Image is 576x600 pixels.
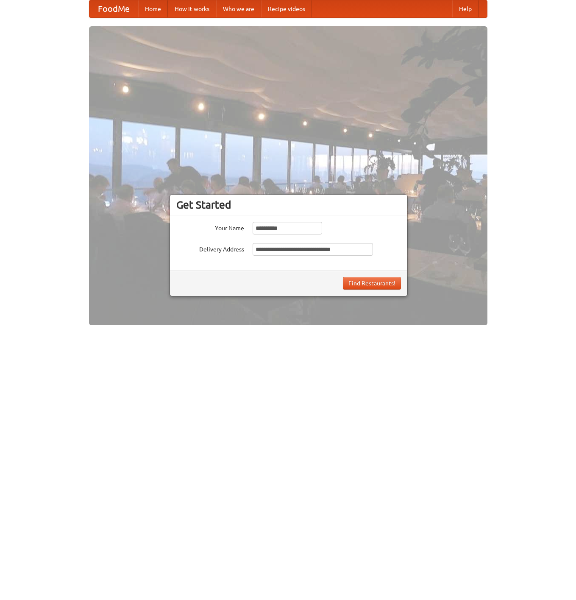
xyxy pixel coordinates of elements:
label: Delivery Address [176,243,244,254]
label: Your Name [176,222,244,232]
button: Find Restaurants! [343,277,401,290]
a: FoodMe [89,0,138,17]
a: Who we are [216,0,261,17]
a: How it works [168,0,216,17]
a: Help [452,0,479,17]
h3: Get Started [176,198,401,211]
a: Recipe videos [261,0,312,17]
a: Home [138,0,168,17]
